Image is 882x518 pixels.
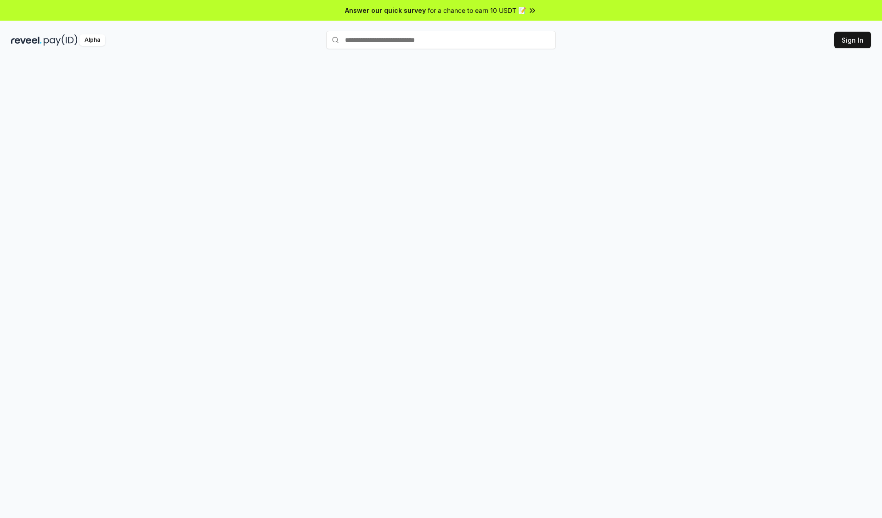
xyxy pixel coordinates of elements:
button: Sign In [834,32,871,48]
img: reveel_dark [11,34,42,46]
span: Answer our quick survey [345,6,426,15]
div: Alpha [79,34,105,46]
span: for a chance to earn 10 USDT 📝 [428,6,526,15]
img: pay_id [44,34,78,46]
